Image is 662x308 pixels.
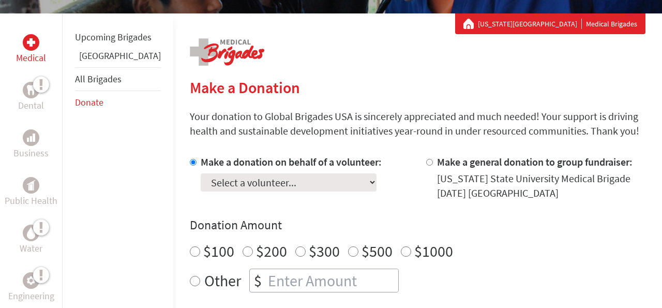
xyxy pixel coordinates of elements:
[23,34,39,51] div: Medical
[23,272,39,289] div: Engineering
[190,78,645,97] h2: Make a Donation
[23,225,39,241] div: Water
[27,227,35,239] img: Water
[204,269,241,292] label: Other
[20,241,42,256] p: Water
[27,276,35,285] img: Engineering
[75,67,161,91] li: All Brigades
[266,269,398,292] input: Enter Amount
[5,194,57,208] p: Public Health
[27,180,35,190] img: Public Health
[75,31,152,43] a: Upcoming Brigades
[75,96,103,108] a: Donate
[437,171,646,200] div: [US_STATE] State University Medical Brigade [DATE] [GEOGRAPHIC_DATA]
[463,19,637,29] div: Medical Brigades
[79,50,161,62] a: [GEOGRAPHIC_DATA]
[75,26,161,49] li: Upcoming Brigades
[23,82,39,98] div: Dental
[13,146,49,160] p: Business
[75,49,161,67] li: Guatemala
[18,98,44,113] p: Dental
[414,241,453,261] label: $1000
[8,272,54,303] a: EngineeringEngineering
[75,91,161,114] li: Donate
[362,241,393,261] label: $500
[250,269,266,292] div: $
[27,134,35,142] img: Business
[201,155,382,168] label: Make a donation on behalf of a volunteer:
[190,217,645,233] h4: Donation Amount
[256,241,287,261] label: $200
[27,38,35,47] img: Medical
[75,73,122,85] a: All Brigades
[13,129,49,160] a: BusinessBusiness
[437,155,633,168] label: Make a general donation to group fundraiser:
[5,177,57,208] a: Public HealthPublic Health
[203,241,234,261] label: $100
[16,34,46,65] a: MedicalMedical
[190,109,645,138] p: Your donation to Global Brigades USA is sincerely appreciated and much needed! Your support is dr...
[18,82,44,113] a: DentalDental
[478,19,582,29] a: [US_STATE][GEOGRAPHIC_DATA]
[20,225,42,256] a: WaterWater
[190,38,264,66] img: logo-medical.png
[16,51,46,65] p: Medical
[27,85,35,95] img: Dental
[8,289,54,303] p: Engineering
[309,241,340,261] label: $300
[23,129,39,146] div: Business
[23,177,39,194] div: Public Health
